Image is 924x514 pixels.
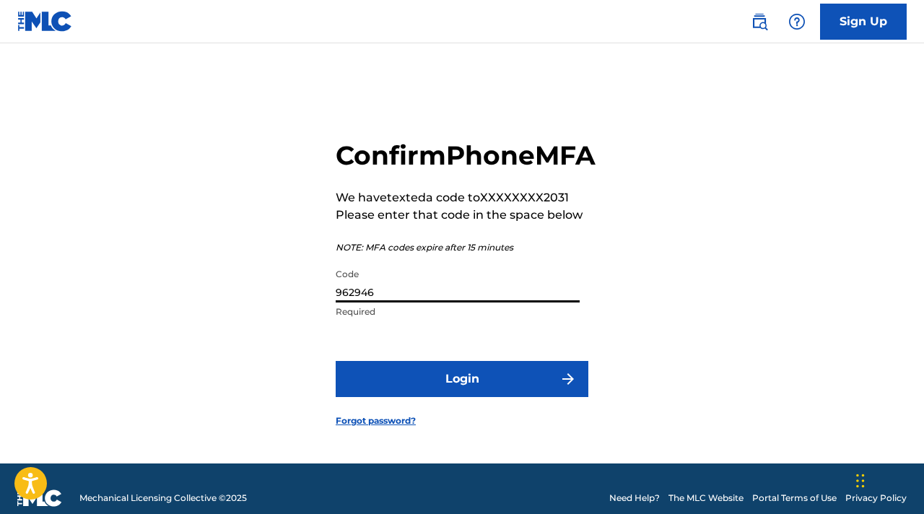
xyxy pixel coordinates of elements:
[17,11,73,32] img: MLC Logo
[336,139,596,172] h2: Confirm Phone MFA
[336,361,588,397] button: Login
[79,492,247,505] span: Mechanical Licensing Collective © 2025
[745,7,774,36] a: Public Search
[845,492,907,505] a: Privacy Policy
[783,7,811,36] div: Help
[336,305,580,318] p: Required
[336,206,596,224] p: Please enter that code in the space below
[852,445,924,514] iframe: Chat Widget
[336,414,416,427] a: Forgot password?
[751,13,768,30] img: search
[559,370,577,388] img: f7272a7cc735f4ea7f67.svg
[336,241,596,254] p: NOTE: MFA codes expire after 15 minutes
[788,13,806,30] img: help
[820,4,907,40] a: Sign Up
[17,489,62,507] img: logo
[336,189,596,206] p: We have texted a code to XXXXXXXX2031
[752,492,837,505] a: Portal Terms of Use
[668,492,744,505] a: The MLC Website
[856,459,865,502] div: Drag
[609,492,660,505] a: Need Help?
